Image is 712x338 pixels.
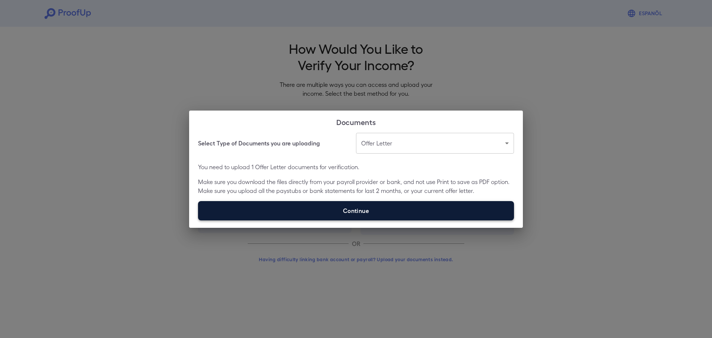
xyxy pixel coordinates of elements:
[198,201,514,220] label: Continue
[189,111,523,133] h2: Documents
[198,139,320,148] h6: Select Type of Documents you are uploading
[198,177,514,195] p: Make sure you download the files directly from your payroll provider or bank, and not use Print t...
[198,163,514,171] p: You need to upload 1 Offer Letter documents for verification.
[356,133,514,154] div: Offer Letter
